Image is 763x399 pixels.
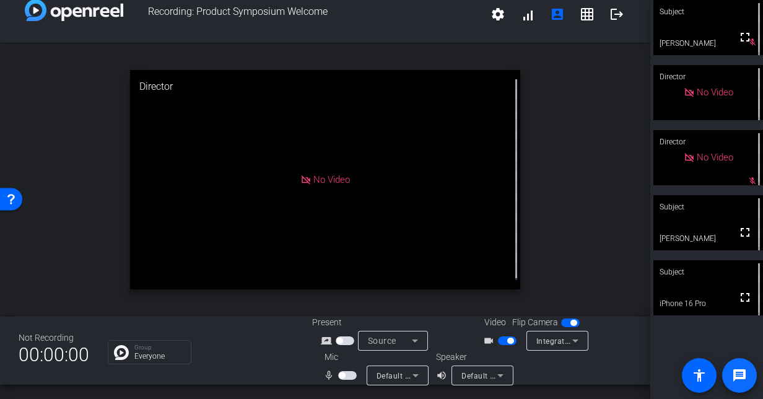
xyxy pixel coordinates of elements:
mat-icon: fullscreen [738,30,752,45]
mat-icon: volume_up [436,368,451,383]
mat-icon: account_box [550,7,565,22]
div: Director [653,130,763,154]
p: Group [134,344,185,351]
span: Default - Speakers (3- Realtek(R) Audio) [461,370,604,380]
mat-icon: message [732,368,747,383]
span: No Video [313,174,350,185]
div: Not Recording [19,331,89,344]
mat-icon: accessibility [692,368,707,383]
div: Subject [653,195,763,219]
div: Present [312,316,436,329]
span: No Video [697,152,733,163]
span: Integrated Camera (174f:11af) [536,336,648,346]
mat-icon: fullscreen [738,225,752,240]
span: 00:00:00 [19,340,89,370]
div: Director [653,65,763,89]
mat-icon: grid_on [580,7,595,22]
p: Everyone [134,353,185,360]
span: Default - Microphone Array (3- Intel® Smart Sound Technology for Digital Microphones) [377,370,693,380]
span: Source [368,336,396,346]
mat-icon: mic_none [323,368,338,383]
div: Speaker [436,351,510,364]
mat-icon: screen_share_outline [321,333,336,348]
mat-icon: settings [490,7,505,22]
div: Director [130,70,520,103]
img: Chat Icon [114,345,129,360]
div: Mic [312,351,436,364]
mat-icon: videocam_outline [483,333,498,348]
span: Video [484,316,506,329]
div: Subject [653,260,763,284]
mat-icon: logout [609,7,624,22]
span: Flip Camera [512,316,558,329]
mat-icon: fullscreen [738,290,752,305]
span: No Video [697,87,733,98]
